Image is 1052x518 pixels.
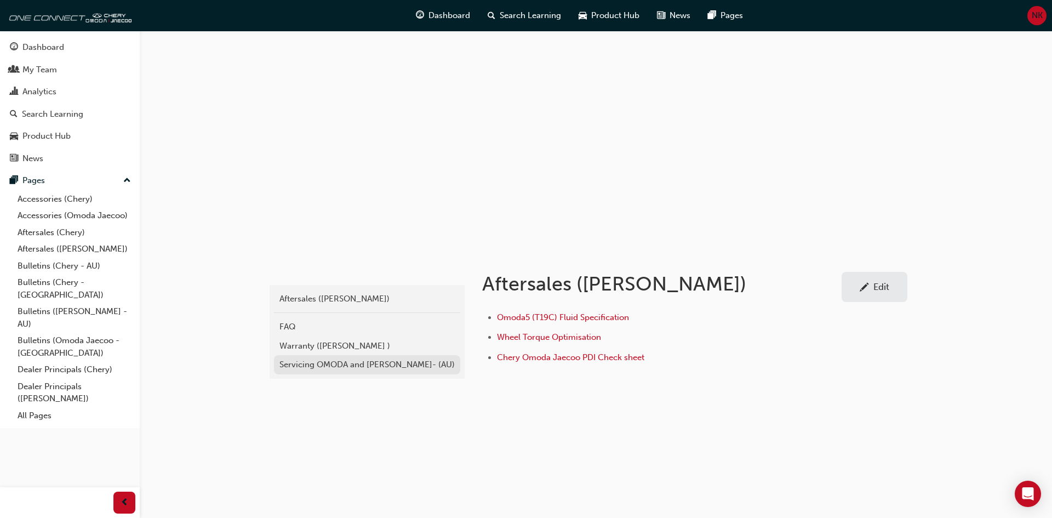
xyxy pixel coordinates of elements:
[22,152,43,165] div: News
[121,496,129,510] span: prev-icon
[1015,481,1041,507] div: Open Intercom Messenger
[10,154,18,164] span: news-icon
[279,321,455,333] div: FAQ
[479,4,570,27] a: search-iconSearch Learning
[4,170,135,191] button: Pages
[416,9,424,22] span: guage-icon
[279,340,455,352] div: Warranty ([PERSON_NAME] )
[488,9,495,22] span: search-icon
[4,126,135,146] a: Product Hub
[22,86,56,98] div: Analytics
[699,4,752,27] a: pages-iconPages
[13,378,135,407] a: Dealer Principals ([PERSON_NAME])
[860,283,869,294] span: pencil-icon
[10,65,18,75] span: people-icon
[570,4,648,27] a: car-iconProduct Hub
[279,293,455,305] div: Aftersales ([PERSON_NAME])
[274,355,460,374] a: Servicing OMODA and [PERSON_NAME]- (AU)
[500,9,561,22] span: Search Learning
[22,174,45,187] div: Pages
[22,130,71,143] div: Product Hub
[1027,6,1047,25] button: NK
[10,43,18,53] span: guage-icon
[1032,9,1043,22] span: NK
[407,4,479,27] a: guage-iconDashboard
[13,258,135,275] a: Bulletins (Chery - AU)
[4,60,135,80] a: My Team
[428,9,470,22] span: Dashboard
[873,281,889,292] div: Edit
[482,272,842,296] h1: Aftersales ([PERSON_NAME])
[10,87,18,97] span: chart-icon
[721,9,743,22] span: Pages
[22,108,83,121] div: Search Learning
[4,149,135,169] a: News
[279,358,455,371] div: Servicing OMODA and [PERSON_NAME]- (AU)
[274,289,460,309] a: Aftersales ([PERSON_NAME])
[13,332,135,361] a: Bulletins (Omoda Jaecoo - [GEOGRAPHIC_DATA])
[10,176,18,186] span: pages-icon
[274,337,460,356] a: Warranty ([PERSON_NAME] )
[591,9,639,22] span: Product Hub
[842,272,907,302] a: Edit
[4,82,135,102] a: Analytics
[13,303,135,332] a: Bulletins ([PERSON_NAME] - AU)
[10,132,18,141] span: car-icon
[497,332,601,342] a: Wheel Torque Optimisation
[13,407,135,424] a: All Pages
[22,41,64,54] div: Dashboard
[13,361,135,378] a: Dealer Principals (Chery)
[670,9,690,22] span: News
[497,352,644,362] a: Chery Omoda Jaecoo PDI Check sheet
[5,4,131,26] img: oneconnect
[708,9,716,22] span: pages-icon
[10,110,18,119] span: search-icon
[274,317,460,337] a: FAQ
[4,104,135,124] a: Search Learning
[13,241,135,258] a: Aftersales ([PERSON_NAME])
[13,274,135,303] a: Bulletins (Chery - [GEOGRAPHIC_DATA])
[4,35,135,170] button: DashboardMy TeamAnalyticsSearch LearningProduct HubNews
[648,4,699,27] a: news-iconNews
[13,207,135,224] a: Accessories (Omoda Jaecoo)
[123,174,131,188] span: up-icon
[497,312,629,322] a: Omoda5 (T19C) Fluid Specification
[22,64,57,76] div: My Team
[13,191,135,208] a: Accessories (Chery)
[657,9,665,22] span: news-icon
[4,37,135,58] a: Dashboard
[13,224,135,241] a: Aftersales (Chery)
[579,9,587,22] span: car-icon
